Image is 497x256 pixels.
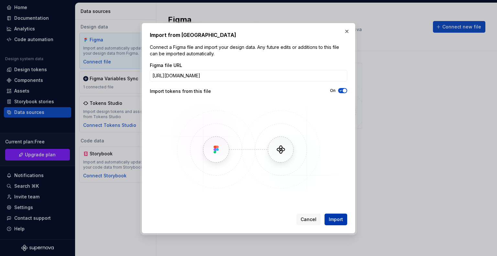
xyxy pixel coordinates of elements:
button: Import [325,214,347,225]
h2: Import from [GEOGRAPHIC_DATA] [150,31,347,39]
p: Connect a Figma file and import your design data. Any future edits or additions to this file can ... [150,44,347,57]
label: On [330,88,336,93]
span: Import [329,216,343,223]
span: Cancel [301,216,316,223]
input: https://figma.com/file/... [150,70,347,82]
div: Import tokens from this file [150,88,248,95]
button: Cancel [296,214,321,225]
label: Figma file URL [150,62,182,69]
